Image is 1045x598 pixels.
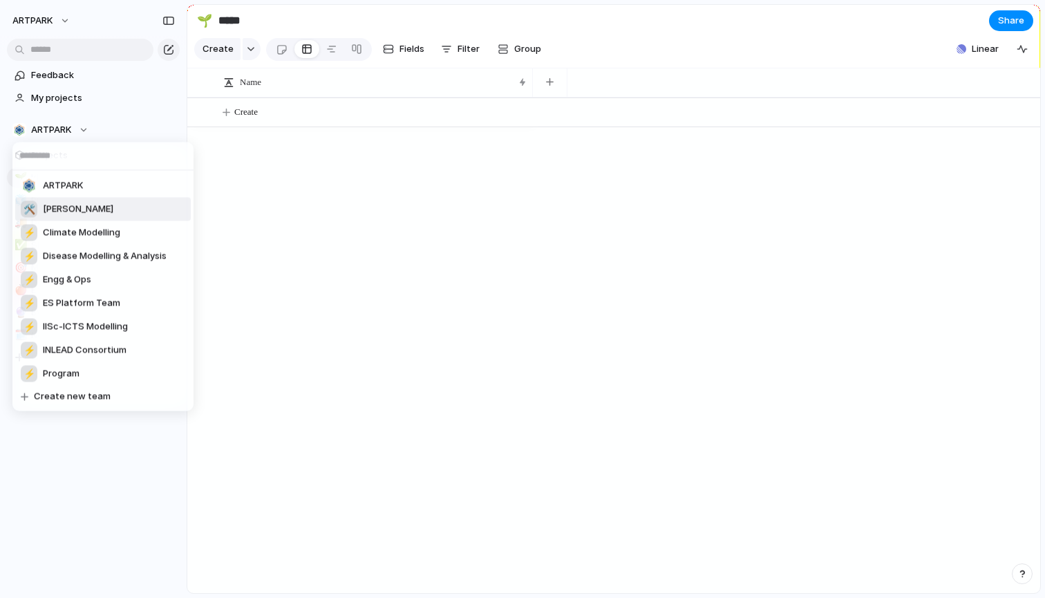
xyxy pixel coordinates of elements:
[43,203,113,216] span: [PERSON_NAME]
[21,319,37,335] div: ⚡
[34,390,111,404] span: Create new team
[43,273,91,287] span: Engg & Ops
[21,295,37,312] div: ⚡
[43,367,79,381] span: Program
[21,248,37,265] div: ⚡
[21,272,37,288] div: ⚡
[21,366,37,382] div: ⚡
[43,226,120,240] span: Climate Modelling
[43,320,128,334] span: IISc-ICTS Modelling
[43,344,126,357] span: INLEAD Consortium
[43,250,167,263] span: Disease Modelling & Analysis
[43,297,120,310] span: ES Platform Team
[43,179,84,193] span: ARTPARK
[21,225,37,241] div: ⚡
[21,342,37,359] div: ⚡
[21,201,37,218] div: 🛠️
